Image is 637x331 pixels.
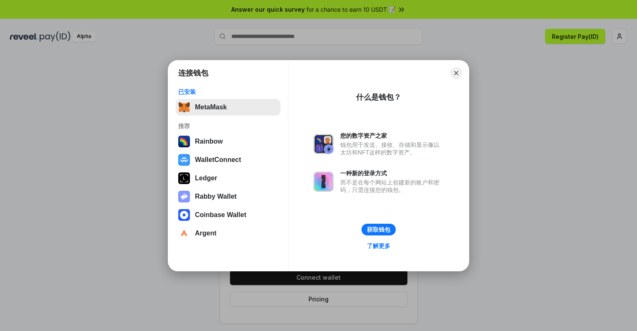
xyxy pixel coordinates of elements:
img: svg+xml,%3Csvg%20width%3D%2228%22%20height%3D%2228%22%20viewBox%3D%220%200%2028%2028%22%20fill%3D... [178,209,190,221]
img: svg+xml,%3Csvg%20width%3D%2228%22%20height%3D%2228%22%20viewBox%3D%220%200%2028%2028%22%20fill%3D... [178,154,190,166]
button: 获取钱包 [361,224,396,235]
div: Rainbow [195,138,223,145]
button: Ledger [176,170,281,187]
button: MetaMask [176,99,281,116]
img: svg+xml,%3Csvg%20xmlns%3D%22http%3A%2F%2Fwww.w3.org%2F2000%2Fsvg%22%20width%3D%2228%22%20height%3... [178,172,190,184]
div: Argent [195,230,217,237]
button: Rabby Wallet [176,188,281,205]
div: 已安装 [178,88,278,96]
div: 什么是钱包？ [356,92,401,102]
div: Rabby Wallet [195,193,237,200]
div: 而不是在每个网站上创建新的账户和密码，只需连接您的钱包。 [340,179,444,194]
div: WalletConnect [195,156,241,164]
div: 推荐 [178,122,278,130]
img: svg+xml,%3Csvg%20xmlns%3D%22http%3A%2F%2Fwww.w3.org%2F2000%2Fsvg%22%20fill%3D%22none%22%20viewBox... [313,172,334,192]
button: Argent [176,225,281,242]
button: WalletConnect [176,152,281,168]
div: 钱包用于发送、接收、存储和显示像以太坊和NFT这样的数字资产。 [340,141,444,156]
h1: 连接钱包 [178,68,208,78]
img: svg+xml,%3Csvg%20xmlns%3D%22http%3A%2F%2Fwww.w3.org%2F2000%2Fsvg%22%20fill%3D%22none%22%20viewBox... [178,191,190,202]
button: Close [450,67,462,79]
button: Coinbase Wallet [176,207,281,223]
div: 一种新的登录方式 [340,169,444,177]
div: Coinbase Wallet [195,211,246,219]
img: svg+xml,%3Csvg%20width%3D%2228%22%20height%3D%2228%22%20viewBox%3D%220%200%2028%2028%22%20fill%3D... [178,227,190,239]
button: Rainbow [176,133,281,150]
img: svg+xml,%3Csvg%20xmlns%3D%22http%3A%2F%2Fwww.w3.org%2F2000%2Fsvg%22%20fill%3D%22none%22%20viewBox... [313,134,334,154]
div: 获取钱包 [367,226,390,233]
a: 了解更多 [362,240,395,251]
img: svg+xml,%3Csvg%20width%3D%22120%22%20height%3D%22120%22%20viewBox%3D%220%200%20120%20120%22%20fil... [178,136,190,147]
div: Ledger [195,174,217,182]
div: MetaMask [195,104,227,111]
div: 了解更多 [367,242,390,250]
img: svg+xml,%3Csvg%20fill%3D%22none%22%20height%3D%2233%22%20viewBox%3D%220%200%2035%2033%22%20width%... [178,101,190,113]
div: 您的数字资产之家 [340,132,444,139]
